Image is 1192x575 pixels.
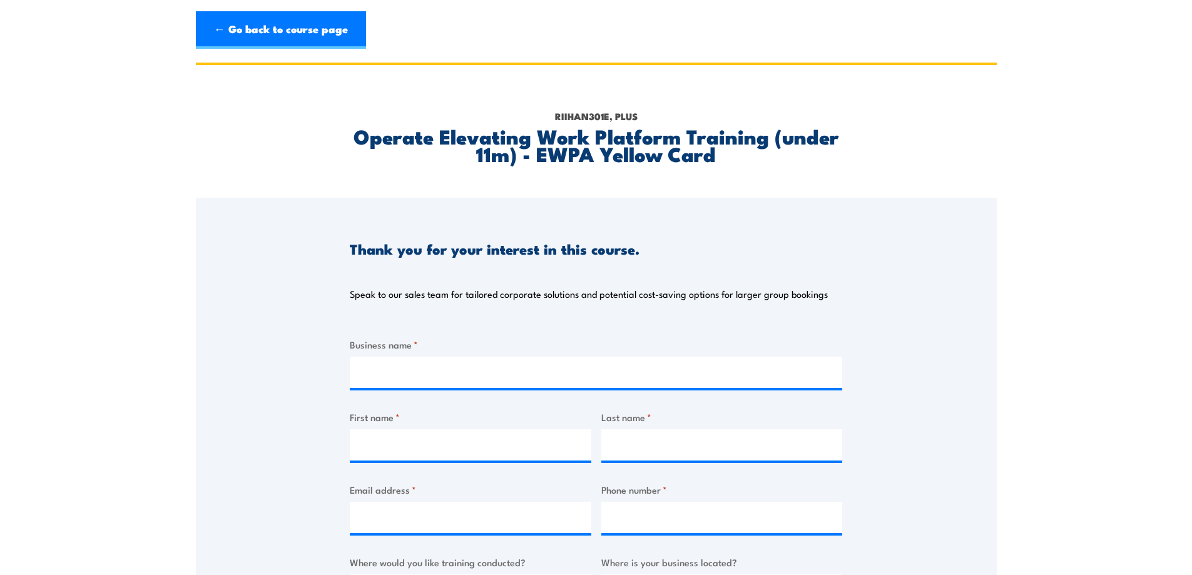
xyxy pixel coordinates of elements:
[350,337,842,352] label: Business name
[350,482,591,497] label: Email address
[601,555,843,569] label: Where is your business located?
[601,410,843,424] label: Last name
[350,242,639,256] h3: Thank you for your interest in this course.
[350,410,591,424] label: First name
[350,288,828,300] p: Speak to our sales team for tailored corporate solutions and potential cost-saving options for la...
[601,482,843,497] label: Phone number
[350,127,842,162] h2: Operate Elevating Work Platform Training (under 11m) - EWPA Yellow Card
[350,555,591,569] label: Where would you like training conducted?
[196,11,366,49] a: ← Go back to course page
[350,109,842,123] p: RIIHAN301E, Plus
